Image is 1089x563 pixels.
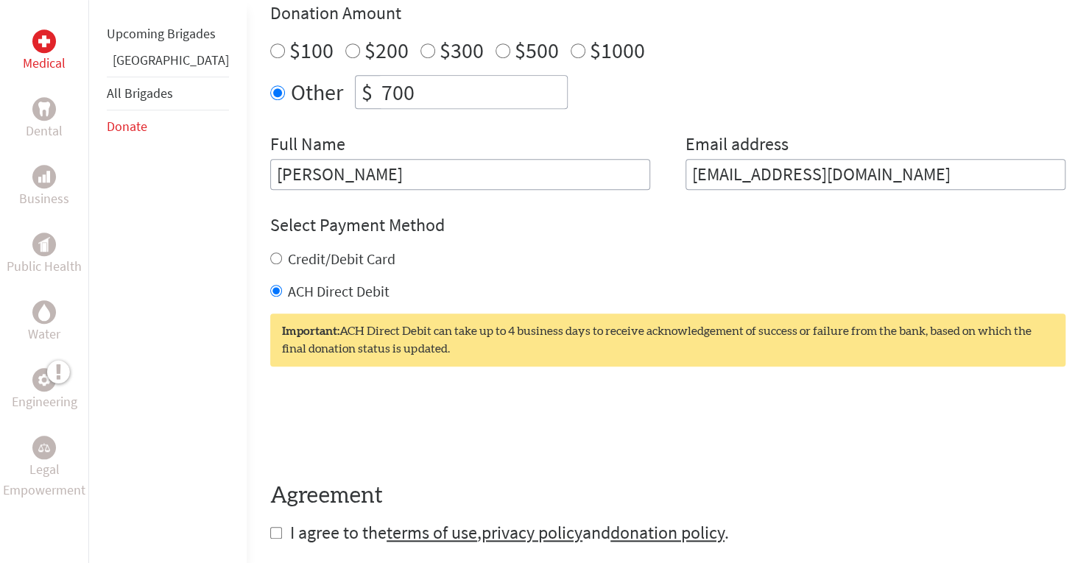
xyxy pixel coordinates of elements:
img: Dental [38,102,50,116]
iframe: reCAPTCHA [270,396,494,453]
label: Other [291,75,343,109]
h4: Donation Amount [270,1,1065,25]
label: $1000 [590,36,645,64]
img: Legal Empowerment [38,443,50,452]
div: Engineering [32,368,56,392]
div: Dental [32,97,56,121]
li: All Brigades [107,77,229,110]
p: Public Health [7,256,82,277]
a: All Brigades [107,85,173,102]
label: Email address [686,132,789,159]
input: Enter Amount [378,76,567,108]
label: Full Name [270,132,345,159]
a: BusinessBusiness [19,165,69,209]
label: $300 [440,36,484,64]
label: $100 [289,36,334,64]
p: Medical [23,53,66,74]
a: MedicalMedical [23,29,66,74]
a: WaterWater [28,300,60,344]
li: Upcoming Brigades [107,18,229,50]
input: Enter Full Name [270,159,650,190]
div: Business [32,165,56,188]
label: Credit/Debit Card [288,249,395,268]
p: Water [28,324,60,344]
p: Dental [26,121,63,141]
h4: Agreement [270,483,1065,509]
img: Public Health [38,237,50,252]
li: Donate [107,110,229,143]
a: [GEOGRAPHIC_DATA] [113,52,229,68]
h4: Select Payment Method [270,213,1065,237]
a: privacy policy [482,521,582,544]
div: Legal Empowerment [32,436,56,459]
a: EngineeringEngineering [12,368,77,412]
a: donation policy [610,521,725,544]
div: $ [356,76,378,108]
a: terms of use [387,521,477,544]
strong: Important: [282,325,339,337]
p: Engineering [12,392,77,412]
img: Business [38,171,50,183]
p: Business [19,188,69,209]
img: Water [38,303,50,320]
label: $200 [364,36,409,64]
a: Upcoming Brigades [107,25,216,42]
input: Your Email [686,159,1065,190]
div: ACH Direct Debit can take up to 4 business days to receive acknowledgement of success or failure ... [270,314,1065,367]
div: Medical [32,29,56,53]
div: Water [32,300,56,324]
label: $500 [515,36,559,64]
div: Public Health [32,233,56,256]
a: DentalDental [26,97,63,141]
img: Medical [38,35,50,47]
a: Public HealthPublic Health [7,233,82,277]
img: Engineering [38,374,50,386]
label: ACH Direct Debit [288,282,390,300]
p: Legal Empowerment [3,459,85,500]
a: Donate [107,118,147,135]
a: Legal EmpowermentLegal Empowerment [3,436,85,500]
span: I agree to the , and . [290,521,729,544]
li: Panama [107,50,229,77]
